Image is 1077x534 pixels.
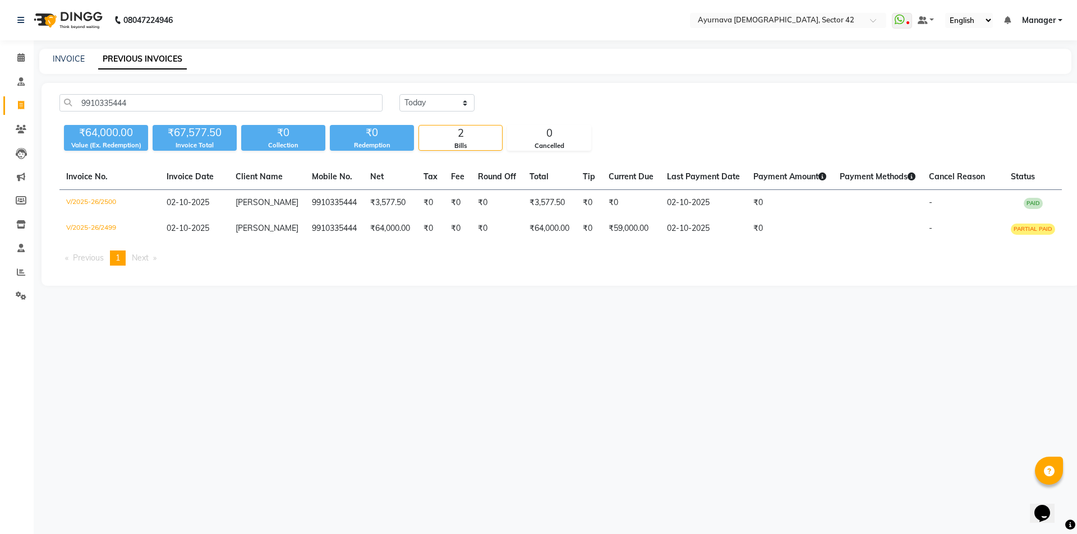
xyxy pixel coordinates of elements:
[370,171,384,182] span: Net
[241,125,325,141] div: ₹0
[29,4,105,36] img: logo
[747,216,833,242] td: ₹0
[59,94,383,112] input: Search by Name/Mobile/Email/Invoice No
[123,4,173,36] b: 08047224946
[330,125,414,141] div: ₹0
[929,197,932,207] span: -
[241,141,325,150] div: Collection
[424,171,438,182] span: Tax
[167,223,209,233] span: 02-10-2025
[98,49,187,69] a: PREVIOUS INVOICES
[1030,489,1066,523] iframe: chat widget
[236,171,283,182] span: Client Name
[312,171,352,182] span: Mobile No.
[451,171,464,182] span: Fee
[530,171,549,182] span: Total
[660,216,747,242] td: 02-10-2025
[153,141,237,150] div: Invoice Total
[417,190,444,216] td: ₹0
[1022,15,1056,26] span: Manager
[660,190,747,216] td: 02-10-2025
[508,141,591,151] div: Cancelled
[583,171,595,182] span: Tip
[478,171,516,182] span: Round Off
[1011,171,1035,182] span: Status
[417,216,444,242] td: ₹0
[59,190,160,216] td: V/2025-26/2500
[602,216,660,242] td: ₹59,000.00
[929,171,985,182] span: Cancel Reason
[576,216,602,242] td: ₹0
[602,190,660,216] td: ₹0
[667,171,740,182] span: Last Payment Date
[508,126,591,141] div: 0
[840,171,915,182] span: Payment Methods
[363,190,417,216] td: ₹3,577.50
[153,125,237,141] div: ₹67,577.50
[523,216,576,242] td: ₹64,000.00
[471,190,523,216] td: ₹0
[444,190,471,216] td: ₹0
[753,171,826,182] span: Payment Amount
[73,253,104,263] span: Previous
[609,171,653,182] span: Current Due
[363,216,417,242] td: ₹64,000.00
[419,141,502,151] div: Bills
[444,216,471,242] td: ₹0
[747,190,833,216] td: ₹0
[576,190,602,216] td: ₹0
[64,125,148,141] div: ₹64,000.00
[167,197,209,207] span: 02-10-2025
[236,197,298,207] span: [PERSON_NAME]
[53,54,85,64] a: INVOICE
[59,216,160,242] td: V/2025-26/2499
[523,190,576,216] td: ₹3,577.50
[236,223,298,233] span: [PERSON_NAME]
[167,171,214,182] span: Invoice Date
[1011,224,1055,235] span: PARTIAL PAID
[929,223,932,233] span: -
[132,253,149,263] span: Next
[59,250,1062,266] nav: Pagination
[64,141,148,150] div: Value (Ex. Redemption)
[305,190,363,216] td: 9910335444
[330,141,414,150] div: Redemption
[1024,198,1043,209] span: PAID
[116,253,120,263] span: 1
[471,216,523,242] td: ₹0
[66,171,108,182] span: Invoice No.
[305,216,363,242] td: 9910335444
[419,126,502,141] div: 2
